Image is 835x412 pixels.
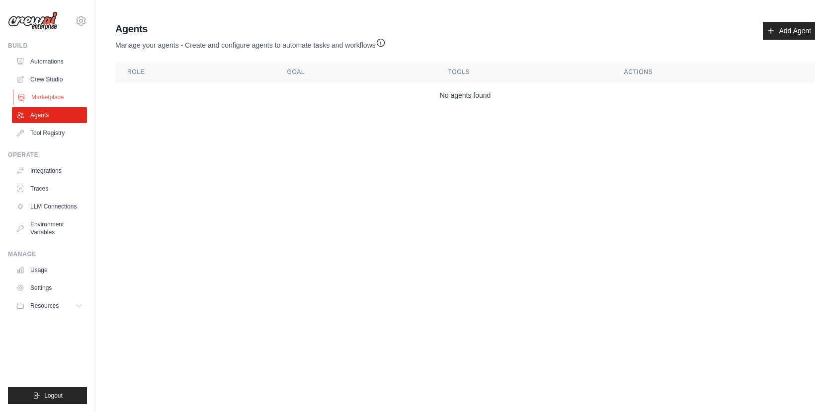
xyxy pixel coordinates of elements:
[763,22,815,40] a: Add Agent
[12,216,87,240] a: Environment Variables
[12,71,87,87] a: Crew Studio
[44,392,63,400] span: Logout
[12,181,87,197] a: Traces
[12,107,87,123] a: Agents
[12,262,87,278] a: Usage
[8,151,87,159] div: Operate
[436,62,612,82] th: Tools
[8,11,58,30] img: Logo
[8,42,87,50] div: Build
[8,250,87,258] div: Manage
[12,54,87,69] a: Automations
[115,82,815,109] td: No agents found
[12,298,87,314] button: Resources
[8,387,87,404] button: Logout
[12,125,87,141] a: Tool Registry
[12,280,87,296] a: Settings
[12,163,87,179] a: Integrations
[275,62,436,82] th: Goal
[115,36,386,50] p: Manage your agents - Create and configure agents to automate tasks and workflows
[115,22,386,36] h2: Agents
[12,199,87,214] a: LLM Connections
[115,62,275,82] th: Role
[13,89,88,105] a: Marketplace
[30,302,59,310] span: Resources
[612,62,815,82] th: Actions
